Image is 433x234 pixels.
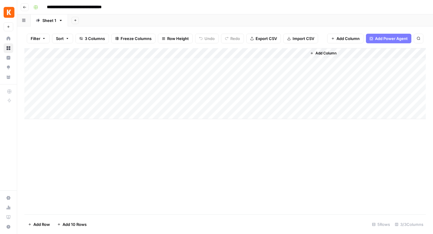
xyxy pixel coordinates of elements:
button: Filter [27,34,50,43]
button: Freeze Columns [111,34,155,43]
a: Browse [4,43,13,53]
a: Insights [4,53,13,63]
a: Settings [4,193,13,203]
button: Add Row [24,220,54,229]
span: Add Row [33,221,50,227]
button: Workspace: Kayak [4,5,13,20]
button: Import CSV [283,34,318,43]
a: Your Data [4,72,13,82]
button: Undo [195,34,219,43]
span: Import CSV [293,35,314,42]
button: Help + Support [4,222,13,232]
a: Usage [4,203,13,212]
div: 5 Rows [370,220,392,229]
span: Redo [230,35,240,42]
button: Add Column [308,49,339,57]
span: Add Power Agent [375,35,408,42]
button: 3 Columns [75,34,109,43]
button: Add Power Agent [366,34,411,43]
span: 3 Columns [85,35,105,42]
button: Sort [52,34,73,43]
button: Row Height [158,34,193,43]
span: Row Height [167,35,189,42]
span: Add 10 Rows [63,221,87,227]
button: Add 10 Rows [54,220,90,229]
div: 3/3 Columns [392,220,426,229]
span: Filter [31,35,40,42]
span: Undo [204,35,215,42]
span: Export CSV [256,35,277,42]
button: Export CSV [246,34,281,43]
span: Sort [56,35,64,42]
button: Add Column [327,34,364,43]
span: Add Column [336,35,360,42]
a: Learning Hub [4,212,13,222]
div: Sheet 1 [42,17,56,23]
button: Redo [221,34,244,43]
a: Home [4,34,13,43]
span: Add Column [315,51,336,56]
a: Sheet 1 [31,14,68,26]
img: Kayak Logo [4,7,14,18]
span: Freeze Columns [121,35,152,42]
a: Opportunities [4,63,13,72]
